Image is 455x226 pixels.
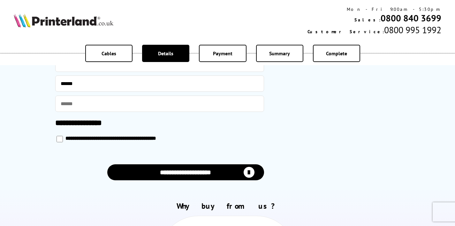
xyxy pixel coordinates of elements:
span: Payment [213,50,232,57]
h2: Why buy from us? [14,201,442,211]
div: Mon - Fri 9:00am - 5:30pm [307,6,441,12]
img: Printerland Logo [14,13,113,27]
span: Sales: [354,17,381,23]
a: 0800 840 3699 [381,12,441,24]
span: Complete [326,50,347,57]
span: Details [158,50,173,57]
span: Customer Service: [307,29,384,35]
span: 0800 995 1992 [384,24,441,36]
span: Summary [269,50,290,57]
span: Cables [102,50,116,57]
